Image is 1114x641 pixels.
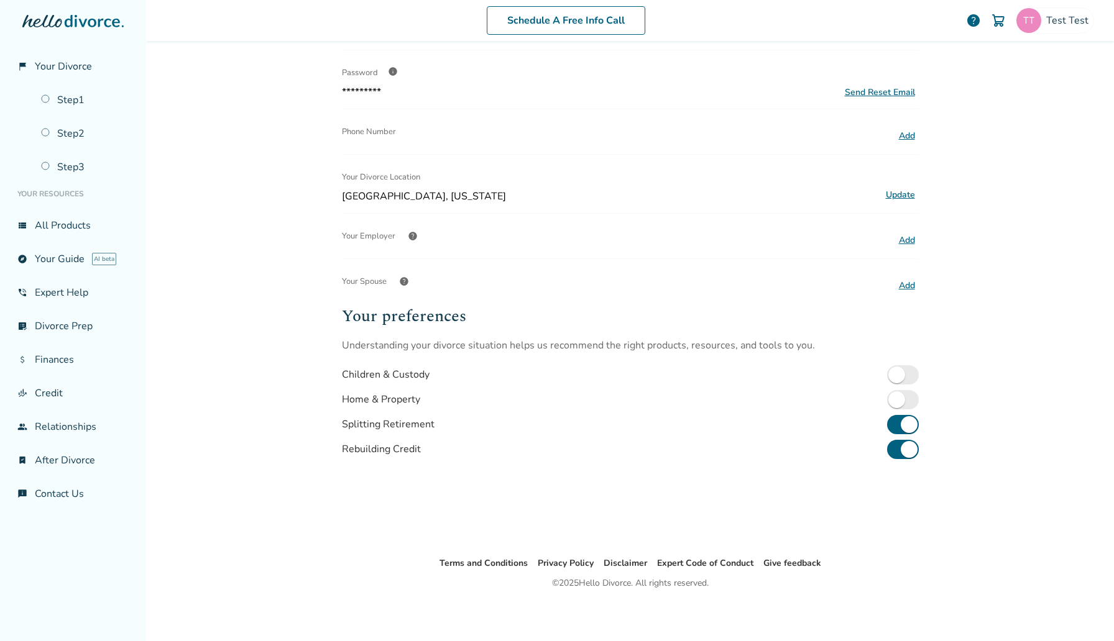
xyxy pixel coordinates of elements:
span: flag_2 [17,61,27,71]
iframe: Chat Widget [1052,581,1114,641]
a: chat_infoContact Us [10,480,136,508]
span: Your Divorce Location [342,165,420,189]
span: help [408,231,418,241]
li: Give feedback [763,556,821,571]
div: Home & Property [342,393,420,406]
span: help [399,276,409,286]
a: phone_in_talkExpert Help [10,278,136,307]
h2: Your preferences [342,304,919,329]
a: Step3 [34,153,136,181]
a: help [966,13,981,28]
span: bookmark_check [17,455,27,465]
button: Send Reset Email [841,86,919,99]
a: Privacy Policy [538,557,594,569]
a: flag_2Your Divorce [10,52,136,81]
span: view_list [17,220,27,230]
a: attach_moneyFinances [10,345,136,374]
a: view_listAll Products [10,211,136,240]
span: [GEOGRAPHIC_DATA], [US_STATE] [342,189,877,203]
span: Your Spouse [342,269,387,294]
p: Understanding your divorce situation helps us recommend the right products, resources, and tools ... [342,339,919,352]
a: exploreYour GuideAI beta [10,245,136,273]
span: Phone Number [342,119,396,144]
a: groupRelationships [10,412,136,441]
a: Schedule A Free Info Call [487,6,645,35]
li: Your Resources [10,181,136,206]
button: Add [895,232,919,248]
a: Step1 [34,86,136,114]
div: Children & Custody [342,368,430,381]
button: Add [895,128,919,144]
a: finance_modeCredit [10,379,136,407]
span: info [388,66,398,76]
div: Send Reset Email [845,86,915,98]
img: rocko.laiden@freedrops.org [1016,8,1041,33]
button: Update [882,187,919,203]
a: Terms and Conditions [440,557,528,569]
span: finance_mode [17,388,27,398]
span: Test Test [1046,14,1093,27]
span: Your Divorce [35,60,92,73]
button: Add [895,278,919,294]
div: Splitting Retirement [342,417,435,431]
span: list_alt_check [17,321,27,331]
a: Step2 [34,119,136,148]
div: © 2025 Hello Divorce. All rights reserved. [552,576,709,591]
span: AI beta [92,253,116,265]
span: chat_info [17,489,27,499]
span: attach_money [17,355,27,365]
li: Disclaimer [604,556,647,571]
a: Expert Code of Conduct [657,557,753,569]
span: phone_in_talk [17,288,27,298]
span: Your Employer [342,224,395,248]
span: group [17,422,27,432]
a: bookmark_checkAfter Divorce [10,446,136,475]
div: Rebuilding Credit [342,442,421,456]
img: Cart [991,13,1006,28]
span: Password [342,67,378,78]
span: explore [17,254,27,264]
a: list_alt_checkDivorce Prep [10,312,136,340]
